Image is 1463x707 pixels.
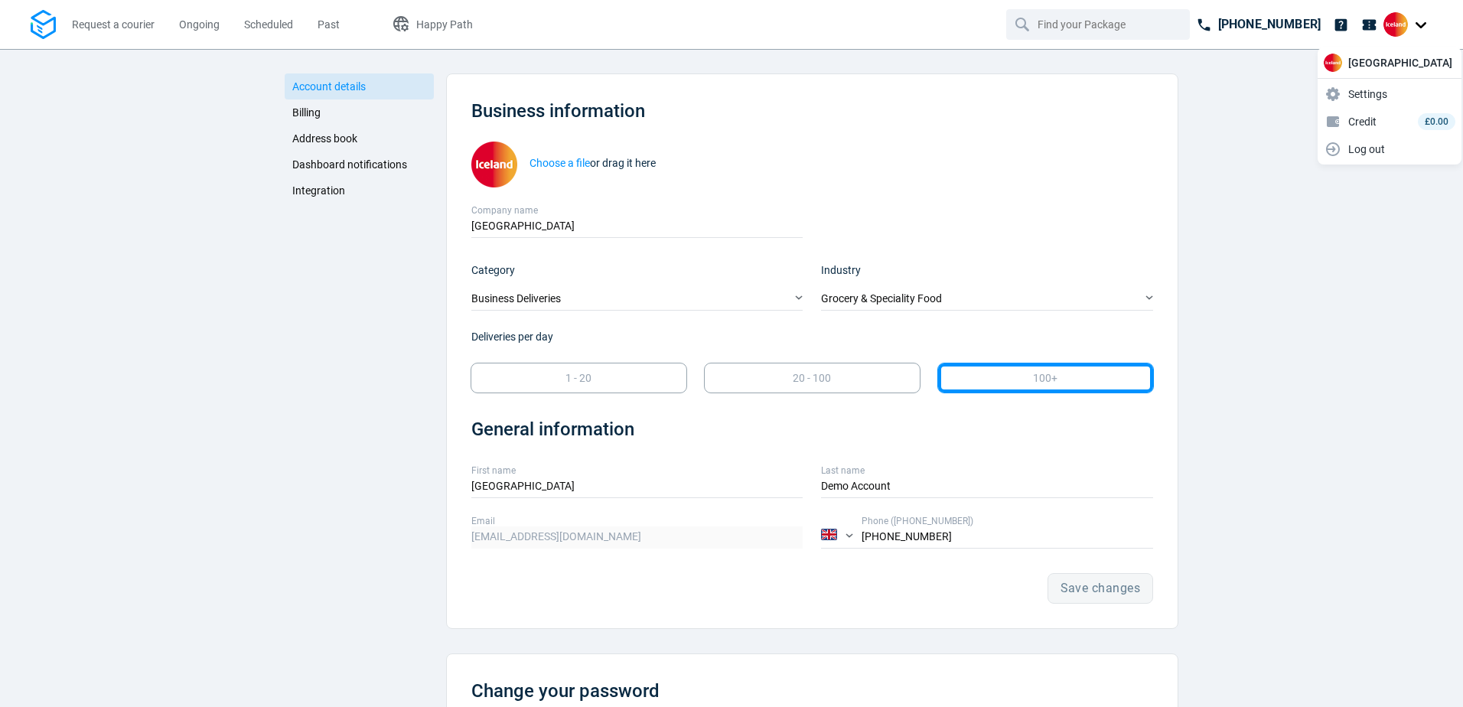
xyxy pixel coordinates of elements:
[529,157,590,169] strong: Choose a file
[292,184,345,197] span: Integration
[285,178,434,204] a: Integration
[179,18,220,31] span: Ongoing
[72,18,155,31] span: Request a courier
[471,288,803,311] div: Business Deliveries
[1383,12,1408,37] img: Client
[565,370,591,386] p: 1 - 20
[529,157,656,169] span: or drag it here
[862,514,1153,528] label: Phone ([PHONE_NUMBER])
[1318,50,1461,79] div: [GEOGRAPHIC_DATA]
[471,100,645,122] span: Business information
[1348,142,1385,158] span: Log out
[292,132,357,145] span: Address book
[821,464,1153,477] label: Last name
[1324,54,1342,72] img: Icon
[471,204,803,217] label: Company name
[821,264,861,276] span: Industry
[1348,86,1387,103] span: Settings
[285,125,434,151] a: Address book
[416,18,473,31] span: Happy Path
[292,158,407,171] span: Dashboard notifications
[292,80,366,93] span: Account details
[821,288,1153,311] div: Grocery & Speciality Food
[471,419,634,440] span: General information
[471,264,515,276] span: Category
[244,18,293,31] span: Scheduled
[318,18,340,31] span: Past
[1425,116,1448,127] span: £0.00
[1218,15,1321,34] p: [PHONE_NUMBER]
[793,370,831,386] p: 20 - 100
[1038,10,1162,39] input: Find your Package
[471,464,803,477] label: First name
[31,10,56,40] img: Logo
[285,151,434,178] a: Dashboard notifications
[471,680,660,702] span: Change your password
[471,142,517,187] img: User uploaded content
[285,73,434,99] a: Account details
[471,514,803,528] label: Email
[1321,137,1458,161] button: Log out
[1190,9,1327,40] a: [PHONE_NUMBER]
[471,329,1153,345] p: Deliveries per day
[292,106,321,119] span: Billing
[1324,112,1342,131] img: Icon
[1324,140,1342,158] img: Icon
[1348,114,1377,130] span: Credit
[285,99,434,125] a: Billing
[1324,85,1342,103] img: Icon
[821,529,837,540] img: Country flag
[1033,370,1057,386] p: 100+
